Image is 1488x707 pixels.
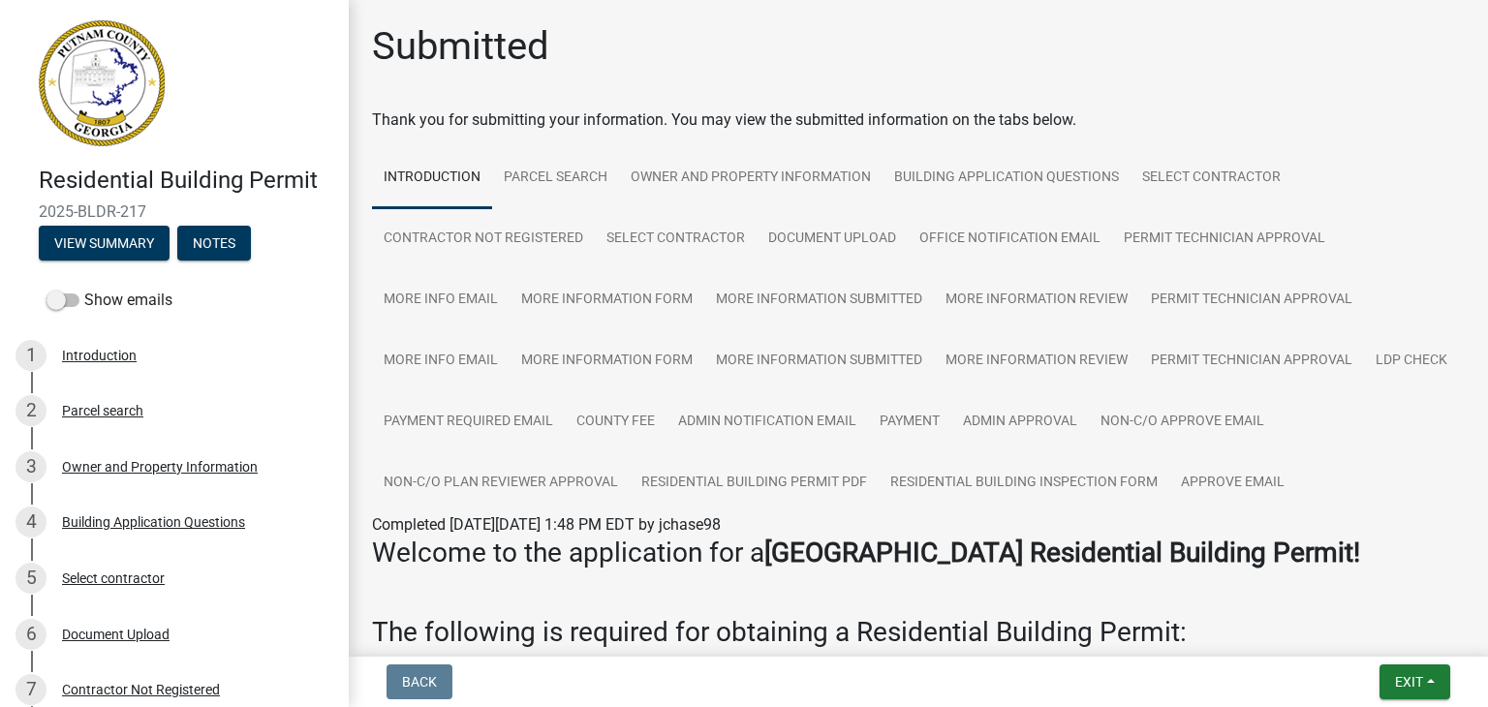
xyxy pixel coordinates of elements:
[510,269,704,331] a: More Information Form
[1089,391,1276,453] a: Non-C/O Approve Email
[39,236,170,252] wm-modal-confirm: Summary
[372,330,510,392] a: More Info Email
[1112,208,1337,270] a: Permit Technician Approval
[764,537,1360,569] strong: [GEOGRAPHIC_DATA] Residential Building Permit!
[372,208,595,270] a: Contractor Not Registered
[62,515,245,529] div: Building Application Questions
[15,563,46,594] div: 5
[1131,147,1292,209] a: Select contractor
[15,619,46,650] div: 6
[565,391,666,453] a: County Fee
[387,664,452,699] button: Back
[15,340,46,371] div: 1
[908,208,1112,270] a: Office Notification Email
[1139,330,1364,392] a: Permit Technician Approval
[177,236,251,252] wm-modal-confirm: Notes
[595,208,757,270] a: Select contractor
[879,452,1169,514] a: Residential Building Inspection Form
[372,23,549,70] h1: Submitted
[62,683,220,696] div: Contractor Not Registered
[372,269,510,331] a: More Info Email
[372,616,1465,649] h3: The following is required for obtaining a Residential Building Permit:
[372,537,1465,569] h3: Welcome to the application for a
[630,452,879,514] a: Residential Building Permit PDF
[757,208,908,270] a: Document Upload
[372,452,630,514] a: Non-C/O Plan Reviewer Approval
[934,269,1139,331] a: More Information Review
[402,674,437,690] span: Back
[15,507,46,538] div: 4
[39,226,170,261] button: View Summary
[39,20,165,146] img: Putnam County, Georgia
[951,391,1089,453] a: Admin Approval
[704,330,934,392] a: More Information Submitted
[1379,664,1450,699] button: Exit
[62,349,137,362] div: Introduction
[15,674,46,705] div: 7
[39,202,310,221] span: 2025-BLDR-217
[46,289,172,312] label: Show emails
[704,269,934,331] a: More Information Submitted
[934,330,1139,392] a: More Information Review
[62,460,258,474] div: Owner and Property Information
[1169,452,1296,514] a: Approve Email
[15,451,46,482] div: 3
[868,391,951,453] a: Payment
[62,404,143,417] div: Parcel search
[1364,330,1459,392] a: LDP Check
[619,147,883,209] a: Owner and Property Information
[883,147,1131,209] a: Building Application Questions
[15,395,46,426] div: 2
[510,330,704,392] a: More Information Form
[1395,674,1423,690] span: Exit
[62,628,170,641] div: Document Upload
[372,391,565,453] a: Payment Required Email
[62,571,165,585] div: Select contractor
[372,147,492,209] a: Introduction
[372,515,721,534] span: Completed [DATE][DATE] 1:48 PM EDT by jchase98
[177,226,251,261] button: Notes
[1139,269,1364,331] a: Permit Technician Approval
[39,167,333,195] h4: Residential Building Permit
[666,391,868,453] a: Admin Notification Email
[372,108,1465,132] div: Thank you for submitting your information. You may view the submitted information on the tabs below.
[492,147,619,209] a: Parcel search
